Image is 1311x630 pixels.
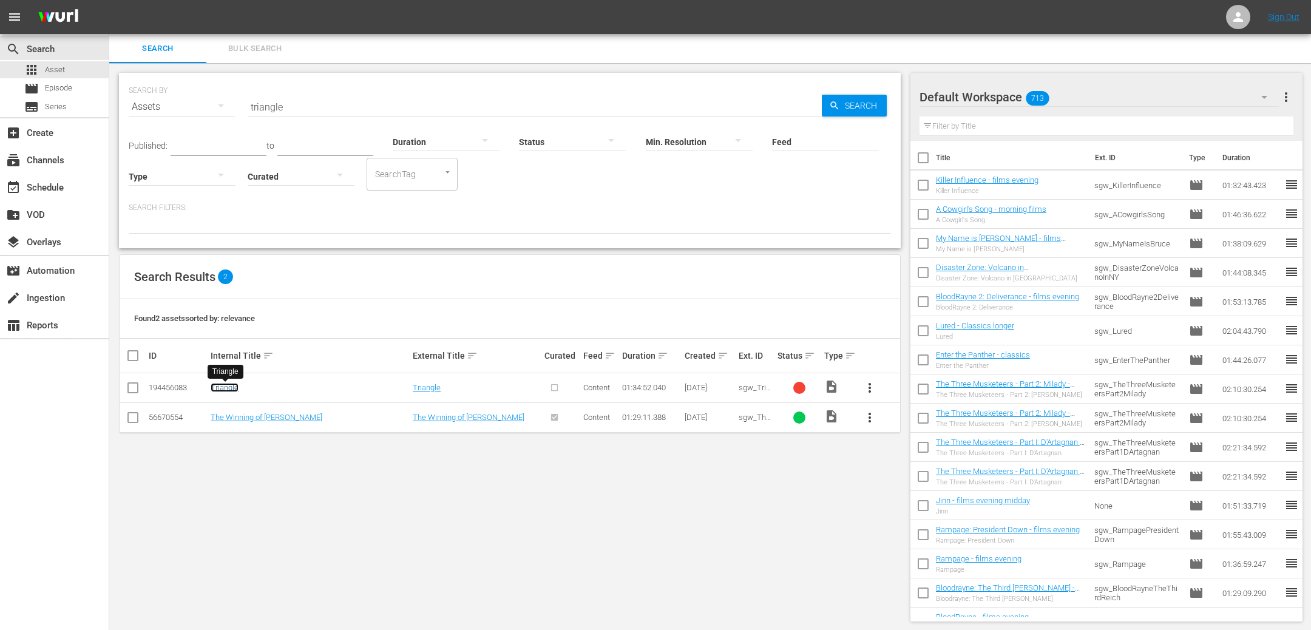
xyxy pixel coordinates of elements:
div: External Title [413,348,541,363]
div: BloodRayne 2: Deliverance [936,303,1079,311]
span: reorder [1284,614,1299,629]
span: sort [845,350,856,361]
td: sgw_TheThreeMusketeersPart1DArtagnan [1089,462,1185,491]
div: A Cowgirl's Song [936,216,1046,224]
td: sgw_BloodRayneTheThirdReich [1089,578,1185,608]
div: Status [777,348,821,363]
a: The Three Musketeers - Part I: D'Artagnan - classics evening [936,438,1085,456]
td: 01:44:26.077 [1218,345,1284,374]
td: sgw_KillerInfluence [1089,171,1185,200]
div: Triangle [212,367,239,377]
a: Disaster Zone: Volcano in [GEOGRAPHIC_DATA] - films evening [936,263,1062,281]
td: 02:21:34.592 [1218,462,1284,491]
span: Bulk Search [214,42,296,56]
span: Episode [1189,615,1204,629]
td: 01:44:08.345 [1218,258,1284,287]
span: Ingestion [6,291,21,305]
div: 01:34:52.040 [622,383,680,392]
th: Ext. ID [1088,141,1182,175]
td: sgw_EnterThePanther [1089,345,1185,374]
span: Episode [1189,323,1204,338]
th: Title [936,141,1088,175]
span: Asset [24,63,39,77]
span: reorder [1284,206,1299,221]
span: reorder [1284,381,1299,396]
span: reorder [1284,527,1299,541]
span: Episode [1189,294,1204,309]
div: 194456083 [149,383,207,392]
span: Search [6,42,21,56]
td: None [1089,491,1185,520]
td: 02:04:43.790 [1218,316,1284,345]
td: 02:10:30.254 [1218,404,1284,433]
td: 01:53:13.785 [1218,287,1284,316]
td: sgw_Rampage [1089,549,1185,578]
td: 01:32:43.423 [1218,171,1284,200]
span: reorder [1284,439,1299,454]
span: Episode [1189,586,1204,600]
span: sort [263,350,274,361]
button: more_vert [855,403,884,432]
div: Assets [129,90,235,124]
a: Triangle [211,383,239,392]
span: 713 [1026,86,1049,111]
td: 01:55:43.009 [1218,520,1284,549]
div: Enter the Panther [936,362,1030,370]
div: Lured [936,333,1014,340]
span: Content [583,383,610,392]
div: The Three Musketeers - Part 2: [PERSON_NAME] [936,391,1085,399]
div: The Three Musketeers - Part I: D'Artagnan [936,449,1085,457]
div: 01:29:11.388 [622,413,680,422]
span: Content [583,413,610,422]
span: Schedule [6,180,21,195]
span: Found 2 assets sorted by: relevance [134,314,255,323]
div: Type [824,348,852,363]
a: Bloodrayne: The Third [PERSON_NAME] - films evening [936,583,1080,601]
div: [DATE] [685,383,736,392]
a: Rampage: President Down - films evening [936,525,1080,534]
span: Video [824,379,839,394]
span: Episode [1189,353,1204,367]
div: Feed [583,348,618,363]
span: Episode [1189,207,1204,222]
span: Episode [24,81,39,96]
a: The Three Musketeers - Part I: D'Artagnan - films evening [936,467,1085,485]
img: ans4CAIJ8jUAAAAAAAAAAAAAAAAAAAAAAAAgQb4GAAAAAAAAAAAAAAAAAAAAAAAAJMjXAAAAAAAAAAAAAAAAAAAAAAAAgAT5G... [29,3,87,32]
td: sgw_DisasterZoneVolcanoInNY [1089,258,1185,287]
div: Created [685,348,736,363]
a: The Three Musketeers - Part 2: Milady - classics evening [936,379,1075,398]
div: Duration [622,348,680,363]
span: reorder [1284,177,1299,192]
td: sgw_MyNameIsBruce [1089,229,1185,258]
span: sort [467,350,478,361]
span: Episode [1189,265,1204,280]
a: Enter the Panther - classics [936,350,1030,359]
div: 56670554 [149,413,207,422]
span: sort [657,350,668,361]
span: Episode [1189,527,1204,542]
td: sgw_ACowgirlsSong [1089,200,1185,229]
span: Published: [129,141,168,151]
td: sgw_RampagePresidentDown [1089,520,1185,549]
td: 01:46:36.622 [1218,200,1284,229]
span: reorder [1284,585,1299,600]
div: Rampage [936,566,1021,574]
span: reorder [1284,556,1299,571]
span: Series [24,100,39,114]
span: reorder [1284,323,1299,337]
a: The Three Musketeers - Part 2: Milady - films evening [936,408,1075,427]
span: Reports [6,318,21,333]
td: 01:29:09.290 [1218,578,1284,608]
td: 01:36:59.247 [1218,549,1284,578]
div: Killer Influence [936,187,1038,195]
td: 02:21:34.592 [1218,433,1284,462]
td: sgw_TheThreeMusketeersPart2Milady [1089,374,1185,404]
div: Internal Title [211,348,409,363]
div: My Name is [PERSON_NAME] [936,245,1085,253]
span: more_vert [1279,90,1293,104]
span: reorder [1284,410,1299,425]
a: Sign Out [1268,12,1299,22]
span: menu [7,10,22,24]
span: sort [717,350,728,361]
span: 2 [218,269,233,284]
